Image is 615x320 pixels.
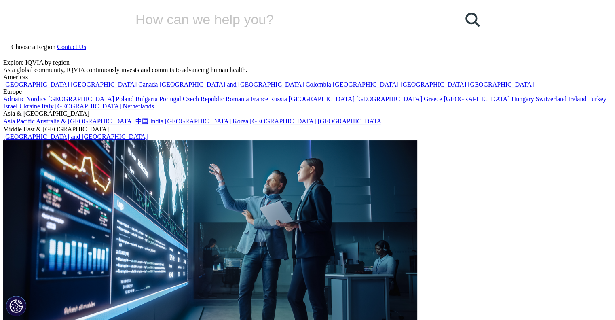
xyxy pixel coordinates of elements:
[317,118,383,125] a: [GEOGRAPHIC_DATA]
[159,81,304,88] a: [GEOGRAPHIC_DATA] and [GEOGRAPHIC_DATA]
[232,118,248,125] a: Korea
[3,118,35,125] a: Asia Pacific
[333,81,399,88] a: [GEOGRAPHIC_DATA]
[150,118,163,125] a: India
[135,95,158,102] a: Bulgaria
[55,103,121,110] a: [GEOGRAPHIC_DATA]
[3,95,24,102] a: Adriatic
[460,7,484,32] a: 搜索
[48,95,114,102] a: [GEOGRAPHIC_DATA]
[135,118,148,125] a: 中国
[588,95,607,102] a: Turkey
[3,103,18,110] a: Israel
[3,74,612,81] div: Americas
[356,95,422,102] a: [GEOGRAPHIC_DATA]
[3,126,612,133] div: Middle East & [GEOGRAPHIC_DATA]
[183,95,224,102] a: Czech Republic
[3,59,612,66] div: Explore IQVIA by region
[3,66,612,74] div: As a global community, IQVIA continuously invests and commits to advancing human health.
[3,81,69,88] a: [GEOGRAPHIC_DATA]
[424,95,442,102] a: Greece
[42,103,53,110] a: Italy
[250,118,316,125] a: [GEOGRAPHIC_DATA]
[159,95,181,102] a: Portugal
[6,296,26,316] button: Cookies Settings
[36,118,134,125] a: Australia & [GEOGRAPHIC_DATA]
[3,88,612,95] div: Europe
[270,95,287,102] a: Russia
[165,118,231,125] a: [GEOGRAPHIC_DATA]
[289,95,355,102] a: [GEOGRAPHIC_DATA]
[123,103,154,110] a: Netherlands
[19,103,40,110] a: Ukraine
[116,95,133,102] a: Poland
[57,43,86,50] a: Contact Us
[138,81,158,88] a: Canada
[11,43,55,50] span: Choose a Region
[251,95,268,102] a: France
[568,95,586,102] a: Ireland
[465,13,480,27] svg: Search
[535,95,566,102] a: Switzerland
[511,95,534,102] a: Hungary
[400,81,466,88] a: [GEOGRAPHIC_DATA]
[468,81,534,88] a: [GEOGRAPHIC_DATA]
[3,133,148,140] a: [GEOGRAPHIC_DATA] and [GEOGRAPHIC_DATA]
[26,95,46,102] a: Nordics
[131,7,437,32] input: 搜索
[306,81,331,88] a: Colombia
[3,110,612,117] div: Asia & [GEOGRAPHIC_DATA]
[226,95,249,102] a: Romania
[71,81,137,88] a: [GEOGRAPHIC_DATA]
[444,95,509,102] a: [GEOGRAPHIC_DATA]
